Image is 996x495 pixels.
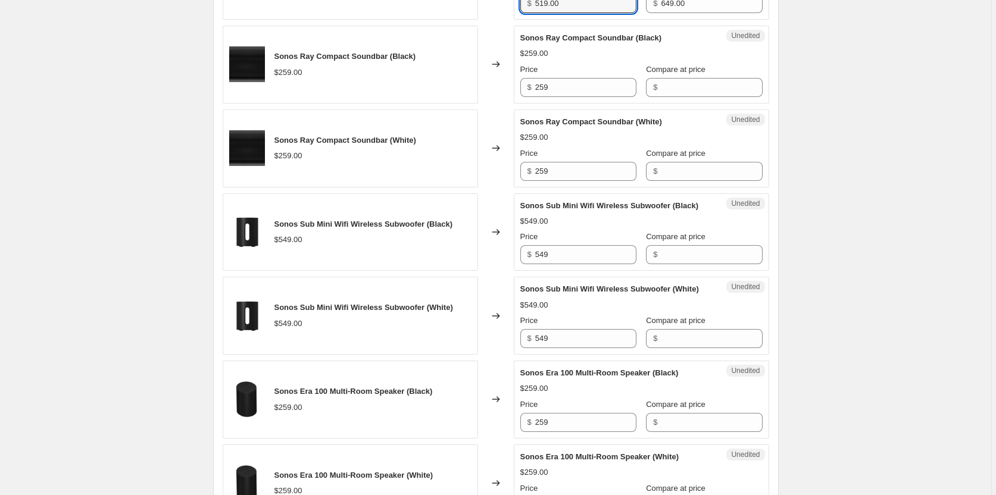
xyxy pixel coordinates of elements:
[274,303,453,312] span: Sonos Sub Mini Wifi Wireless Subwoofer (White)
[646,232,705,241] span: Compare at price
[520,65,538,74] span: Price
[520,452,679,461] span: Sonos Era 100 Multi-Room Speaker (White)
[274,387,433,396] span: Sonos Era 100 Multi-Room Speaker (Black)
[520,149,538,158] span: Price
[520,117,662,126] span: Sonos Ray Compact Soundbar (White)
[229,130,265,166] img: rayblk_1_80x.jpg
[520,400,538,409] span: Price
[520,284,699,293] span: Sonos Sub Mini Wifi Wireless Subwoofer (White)
[520,232,538,241] span: Price
[527,167,532,176] span: $
[520,368,679,377] span: Sonos Era 100 Multi-Room Speaker (Black)
[274,52,416,61] span: Sonos Ray Compact Soundbar (Black)
[646,65,705,74] span: Compare at price
[520,466,548,478] div: $259.00
[653,418,657,427] span: $
[646,149,705,158] span: Compare at price
[274,136,416,145] span: Sonos Ray Compact Soundbar (White)
[274,234,302,246] div: $549.00
[520,484,538,493] span: Price
[274,67,302,79] div: $259.00
[520,316,538,325] span: Price
[274,220,453,228] span: Sonos Sub Mini Wifi Wireless Subwoofer (Black)
[653,167,657,176] span: $
[229,381,265,417] img: ERA100-BLK_1_80x.png
[520,215,548,227] div: $549.00
[520,33,662,42] span: Sonos Ray Compact Soundbar (Black)
[527,418,532,427] span: $
[731,366,760,375] span: Unedited
[527,334,532,343] span: $
[229,46,265,82] img: rayblk_1_80x.jpg
[274,402,302,413] div: $259.00
[731,31,760,40] span: Unedited
[527,83,532,92] span: $
[646,400,705,409] span: Compare at price
[731,115,760,124] span: Unedited
[229,298,265,334] img: submini-blk_80x.png
[646,484,705,493] span: Compare at price
[653,250,657,259] span: $
[731,450,760,459] span: Unedited
[731,282,760,292] span: Unedited
[520,48,548,59] div: $259.00
[274,318,302,330] div: $549.00
[520,383,548,394] div: $259.00
[229,214,265,250] img: submini-blk_80x.png
[520,131,548,143] div: $259.00
[653,83,657,92] span: $
[274,150,302,162] div: $259.00
[274,471,433,480] span: Sonos Era 100 Multi-Room Speaker (White)
[520,201,699,210] span: Sonos Sub Mini Wifi Wireless Subwoofer (Black)
[731,199,760,208] span: Unedited
[527,250,532,259] span: $
[520,299,548,311] div: $549.00
[653,334,657,343] span: $
[646,316,705,325] span: Compare at price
